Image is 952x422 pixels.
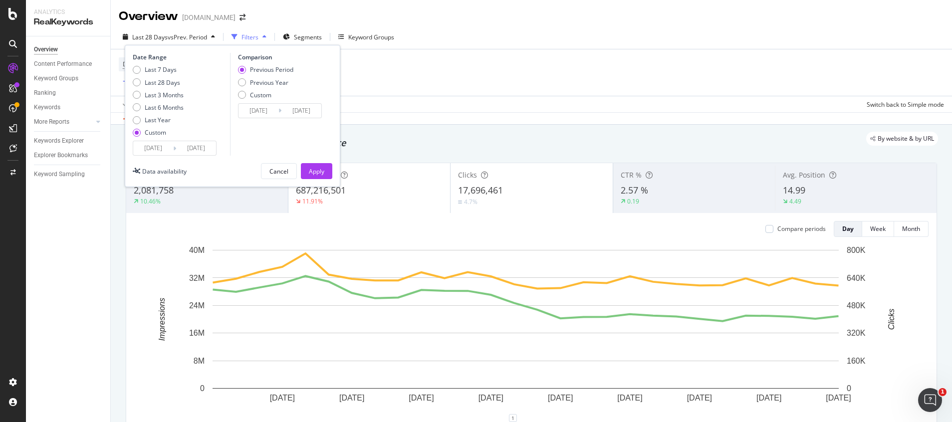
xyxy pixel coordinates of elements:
[119,29,219,45] button: Last 28 DaysvsPrev. Period
[887,309,896,330] text: Clicks
[238,65,293,74] div: Previous Period
[34,8,102,16] div: Analytics
[133,65,184,74] div: Last 7 Days
[250,65,293,74] div: Previous Period
[238,104,278,118] input: Start Date
[894,221,929,237] button: Month
[158,298,166,341] text: Impressions
[270,394,295,402] text: [DATE]
[918,388,942,412] iframe: Intercom live chat
[866,132,938,146] div: legacy label
[134,184,174,196] span: 2,081,758
[140,197,161,206] div: 10.46%
[777,224,826,233] div: Compare periods
[250,91,271,99] div: Custom
[250,78,288,87] div: Previous Year
[119,76,159,88] button: Add Filter
[548,394,573,402] text: [DATE]
[34,73,78,84] div: Keyword Groups
[119,8,178,25] div: Overview
[34,150,88,161] div: Explorer Bookmarks
[34,150,103,161] a: Explorer Bookmarks
[189,329,205,337] text: 16M
[847,273,866,282] text: 640K
[847,246,866,254] text: 800K
[847,384,851,393] text: 0
[189,273,205,282] text: 32M
[847,357,866,365] text: 160K
[939,388,947,396] span: 1
[34,169,85,180] div: Keyword Sampling
[34,102,103,113] a: Keywords
[863,96,944,112] button: Switch back to Simple mode
[228,29,270,45] button: Filters
[458,201,462,204] img: Equal
[34,44,58,55] div: Overview
[34,44,103,55] a: Overview
[842,224,854,233] div: Day
[867,100,944,109] div: Switch back to Simple mode
[269,167,288,176] div: Cancel
[334,29,398,45] button: Keyword Groups
[34,88,56,98] div: Ranking
[478,394,503,402] text: [DATE]
[783,170,825,180] span: Avg. Position
[34,102,60,113] div: Keywords
[145,78,180,87] div: Last 28 Days
[458,170,477,180] span: Clicks
[189,246,205,254] text: 40M
[168,33,207,41] span: vs Prev. Period
[878,136,934,142] span: By website & by URL
[627,197,639,206] div: 0.19
[182,12,236,22] div: [DOMAIN_NAME]
[348,33,394,41] div: Keyword Groups
[621,170,642,180] span: CTR %
[509,414,517,422] div: 1
[34,59,92,69] div: Content Performance
[296,184,346,196] span: 687,216,501
[238,91,293,99] div: Custom
[302,197,323,206] div: 11.91%
[34,88,103,98] a: Ranking
[847,329,866,337] text: 320K
[834,221,862,237] button: Day
[34,117,69,127] div: More Reports
[145,91,184,99] div: Last 3 Months
[617,394,642,402] text: [DATE]
[621,184,648,196] span: 2.57 %
[309,167,324,176] div: Apply
[189,301,205,310] text: 24M
[134,245,917,418] svg: A chart.
[145,116,171,124] div: Last Year
[870,224,886,233] div: Week
[34,136,103,146] a: Keywords Explorer
[862,221,894,237] button: Week
[145,65,177,74] div: Last 7 Days
[783,184,805,196] span: 14.99
[339,394,364,402] text: [DATE]
[34,169,103,180] a: Keyword Sampling
[789,197,801,206] div: 4.49
[238,78,293,87] div: Previous Year
[239,14,245,21] div: arrow-right-arrow-left
[687,394,712,402] text: [DATE]
[133,91,184,99] div: Last 3 Months
[34,16,102,28] div: RealKeywords
[200,384,205,393] text: 0
[241,33,258,41] div: Filters
[34,136,84,146] div: Keywords Explorer
[279,29,326,45] button: Segments
[34,117,93,127] a: More Reports
[458,184,503,196] span: 17,696,461
[145,103,184,112] div: Last 6 Months
[133,103,184,112] div: Last 6 Months
[826,394,851,402] text: [DATE]
[847,301,866,310] text: 480K
[902,224,920,233] div: Month
[238,53,325,61] div: Comparison
[132,33,168,41] span: Last 28 Days
[261,163,297,179] button: Cancel
[464,198,477,206] div: 4.7%
[119,96,148,112] button: Apply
